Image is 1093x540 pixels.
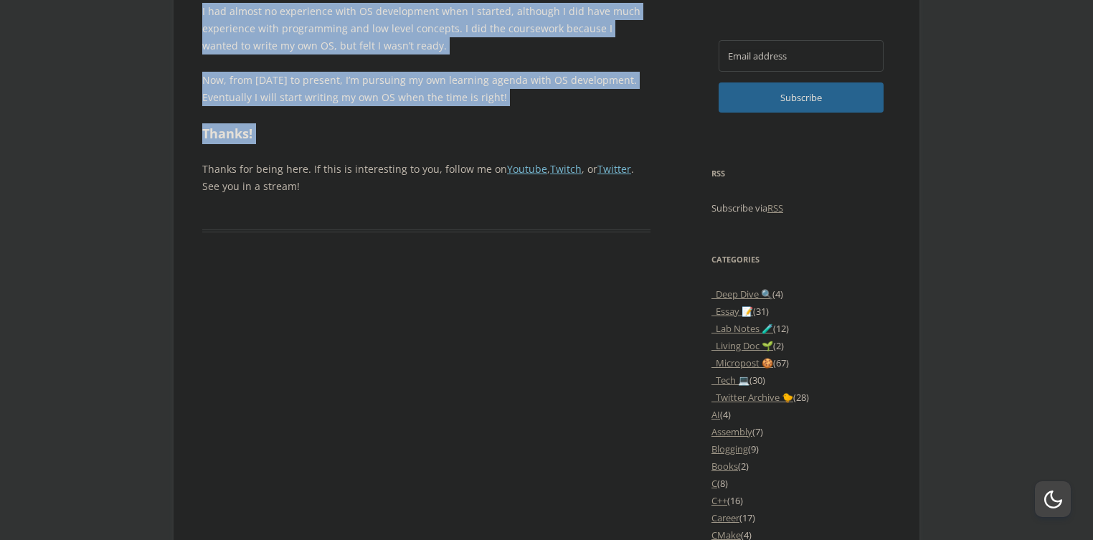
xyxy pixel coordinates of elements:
[711,356,773,369] a: _Micropost 🍪
[711,509,891,526] li: (17)
[507,162,547,176] a: Youtube
[719,40,884,72] input: Email address
[711,339,773,352] a: _Living Doc 🌱
[711,303,891,320] li: (31)
[711,408,720,421] a: AI
[711,285,891,303] li: (4)
[711,406,891,423] li: (4)
[711,199,891,217] p: Subscribe via
[711,374,749,387] a: _Tech 💻
[711,423,891,440] li: (7)
[202,3,650,55] p: I had almost no experience with OS development when I started, although I did have much experienc...
[711,251,891,268] h3: Categories
[711,440,891,458] li: (9)
[711,492,891,509] li: (16)
[550,162,582,176] a: Twitch
[711,305,753,318] a: _Essay 📝
[767,202,783,214] a: RSS
[711,320,891,337] li: (12)
[711,322,773,335] a: _Lab Notes 🧪
[711,371,891,389] li: (30)
[711,477,717,490] a: C
[202,161,650,195] p: Thanks for being here. If this is interesting to you, follow me on , , or . See you in a stream!
[711,460,738,473] a: Books
[202,123,650,144] h2: Thanks!
[711,494,727,507] a: C++
[711,511,739,524] a: Career
[711,337,891,354] li: (2)
[202,72,650,106] p: Now, from [DATE] to present, I’m pursuing my own learning agenda with OS development. Eventually ...
[711,354,891,371] li: (67)
[597,162,631,176] a: Twitter
[711,391,793,404] a: _Twitter Archive 🐤
[711,475,891,492] li: (8)
[711,425,752,438] a: Assembly
[711,288,772,300] a: _Deep Dive 🔍
[711,165,891,182] h3: RSS
[711,442,748,455] a: Blogging
[719,82,884,113] button: Subscribe
[711,458,891,475] li: (2)
[711,389,891,406] li: (28)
